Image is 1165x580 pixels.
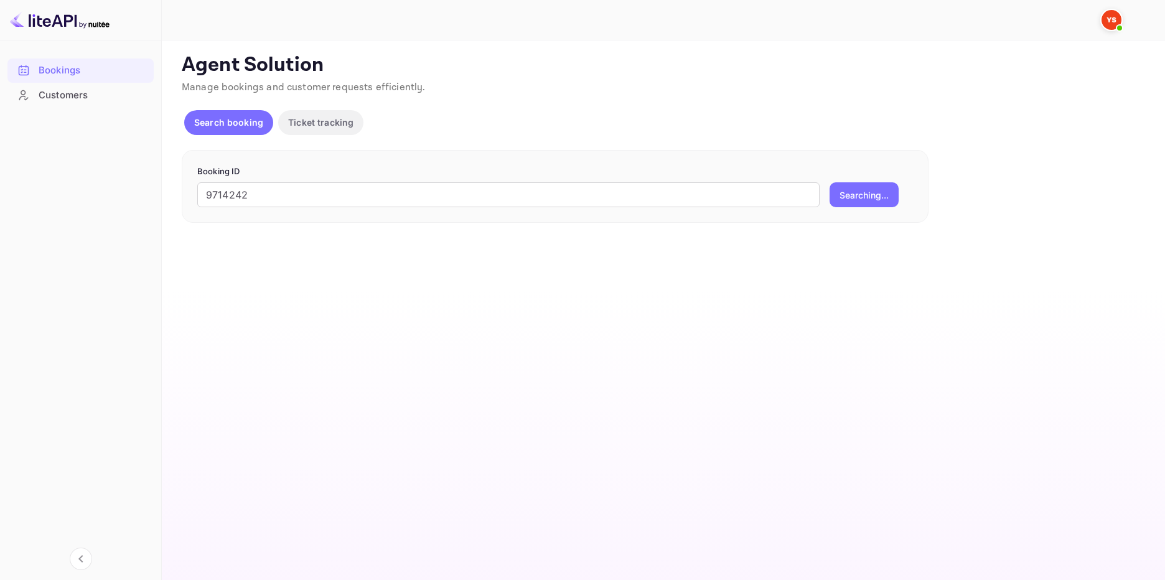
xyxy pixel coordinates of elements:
input: Enter Booking ID (e.g., 63782194) [197,182,820,207]
div: Customers [39,88,147,103]
button: Collapse navigation [70,548,92,570]
button: Searching... [830,182,899,207]
img: LiteAPI logo [10,10,110,30]
p: Agent Solution [182,53,1143,78]
div: Bookings [7,58,154,83]
div: Bookings [39,63,147,78]
a: Bookings [7,58,154,82]
p: Ticket tracking [288,116,353,129]
div: Customers [7,83,154,108]
p: Search booking [194,116,263,129]
span: Manage bookings and customer requests efficiently. [182,81,426,94]
img: Yandex Support [1102,10,1121,30]
p: Booking ID [197,166,913,178]
a: Customers [7,83,154,106]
